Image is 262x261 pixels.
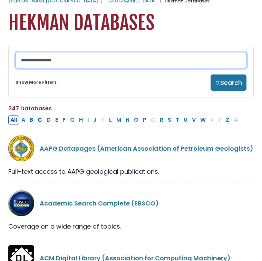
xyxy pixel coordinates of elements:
button: Filter Results T [174,116,181,124]
h1: Hekman Databases [8,11,254,34]
span: 247 Databases [8,104,52,112]
button: Filter Results C [36,116,44,124]
button: Filter Results P [141,116,148,124]
button: Filter Results N [124,116,132,124]
div: Alpha-list to filter by first letter of database name [8,115,241,124]
button: Filter Results H [77,116,85,124]
div: Coverage on a wide range of topics. [8,222,254,231]
button: Filter Results O [132,116,140,124]
button: Search [211,74,246,91]
button: All [8,116,19,124]
button: Filter Results R [158,116,165,124]
button: Filter Results I [85,116,91,124]
button: Filter Results U [182,116,190,124]
button: Filter Results J [91,116,99,124]
button: Filter Results M [114,116,123,124]
button: Filter Results S [166,116,173,124]
a: Academic Search Complete (EBSCO) [40,199,159,208]
button: Filter Results G [68,116,77,124]
button: Filter Results L [107,116,114,124]
a: Show More Filters [16,79,57,86]
button: Filter Results A [19,116,27,124]
a: AAPG Datapages (American Association of Petroleum Geologists) [40,144,253,153]
button: Filter Results B [28,116,35,124]
button: Filter Results W [198,116,208,124]
button: Filter Results E [53,116,60,124]
input: Search database by title or keyword [16,52,246,68]
button: Filter Results D [45,116,53,124]
div: Full-text access to AAPG geological publications. [8,167,254,176]
button: Filter Results F [60,116,68,124]
button: Filter Results V [190,116,198,124]
button: Filter Results Z [224,116,231,124]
